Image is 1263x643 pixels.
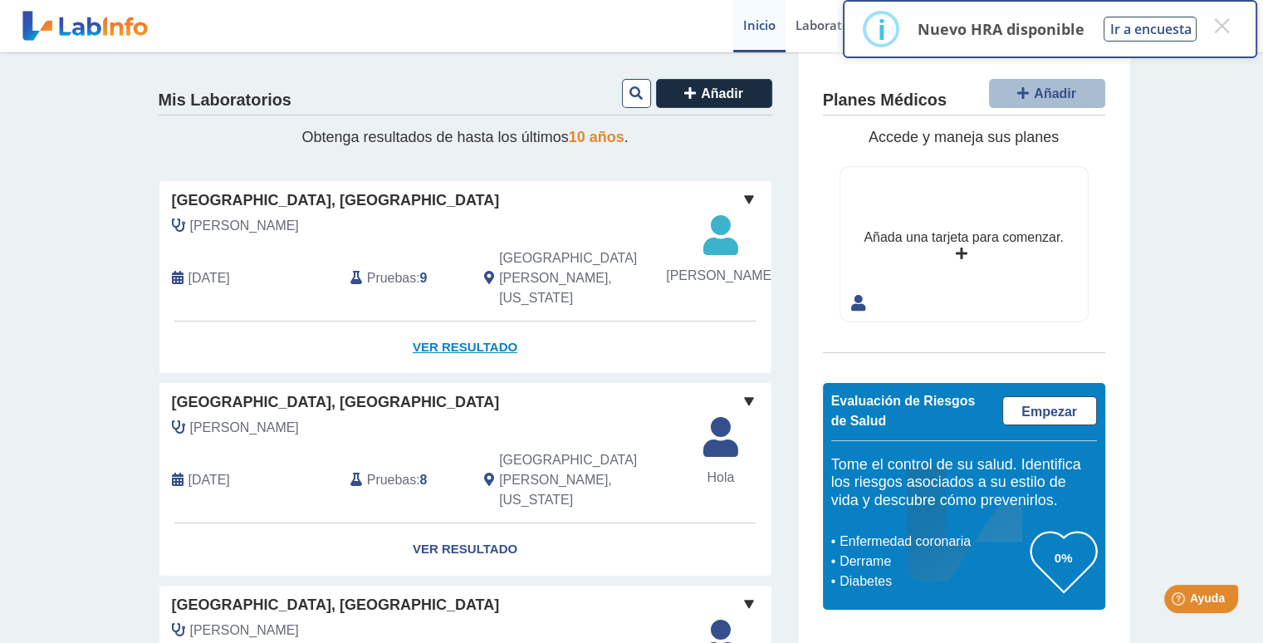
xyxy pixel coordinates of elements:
[701,86,743,101] font: Añadir
[1104,17,1197,42] button: Ir a encuesta
[301,129,568,145] font: Obtenga resultados de hasta los últimos
[188,470,230,490] span: 11 de octubre de 2025
[172,596,500,613] font: [GEOGRAPHIC_DATA], [GEOGRAPHIC_DATA]
[831,456,1081,508] font: Tome el control de su salud. Identifica los riesgos asociados a su estilo de vida y descubre cómo...
[1109,20,1191,38] font: Ir a encuesta
[831,394,976,428] font: Evaluación de Riesgos de Salud
[188,473,230,487] font: [DATE]
[190,621,299,641] span: Laboy Ortiz, Iván
[1021,405,1077,419] font: Empezar
[190,218,299,233] font: [PERSON_NAME]
[1115,578,1245,625] iframe: Lanzador de widgets de ayuda
[413,542,517,556] font: Ver resultado
[840,574,892,588] font: Diabetes
[190,216,299,236] span: Laboy Ortiz, Iván
[159,91,291,109] font: Mis Laboratorios
[795,17,871,33] font: Laboratorios
[499,248,683,308] span: San Juan, Puerto Rico
[499,450,683,510] span: San Juan, Puerto Rico
[707,470,734,484] font: Hola
[1055,551,1073,565] font: 0%
[416,271,419,285] font: :
[823,91,947,109] font: Planes Médicos
[420,473,428,487] font: 8
[1207,11,1236,41] button: Cerrar este diálogo
[159,321,771,374] a: Ver resultado
[840,534,971,548] font: Enfermedad coronaria
[172,394,500,410] font: [GEOGRAPHIC_DATA], [GEOGRAPHIC_DATA]
[624,129,629,145] font: .
[190,418,299,438] span: Laboy Ortiz, Iván
[367,271,416,285] font: Pruebas
[159,523,771,576] a: Ver resultado
[190,623,299,637] font: [PERSON_NAME]
[499,251,637,305] font: [GEOGRAPHIC_DATA][PERSON_NAME], [US_STATE]
[416,473,419,487] font: :
[743,17,776,33] font: Inicio
[864,230,1063,244] font: Añada una tarjeta para comenzar.
[188,271,230,285] font: [DATE]
[413,340,517,354] font: Ver resultado
[420,271,428,285] font: 9
[840,554,891,568] font: Derrame
[190,420,299,434] font: [PERSON_NAME]
[917,19,1084,39] font: Nuevo HRA disponible
[569,129,624,145] font: 10 años
[1002,396,1097,425] a: Empezar
[877,11,885,47] font: i
[367,473,416,487] font: Pruebas
[1212,5,1232,47] font: ×
[869,129,1059,145] font: Accede y maneja sus planes
[666,268,775,282] font: [PERSON_NAME]
[1034,86,1076,101] font: Añadir
[172,192,500,209] font: [GEOGRAPHIC_DATA], [GEOGRAPHIC_DATA]
[989,79,1105,108] button: Añadir
[499,453,637,507] font: [GEOGRAPHIC_DATA][PERSON_NAME], [US_STATE]
[188,268,230,288] span: 11 de octubre de 2025
[656,79,772,108] button: Añadir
